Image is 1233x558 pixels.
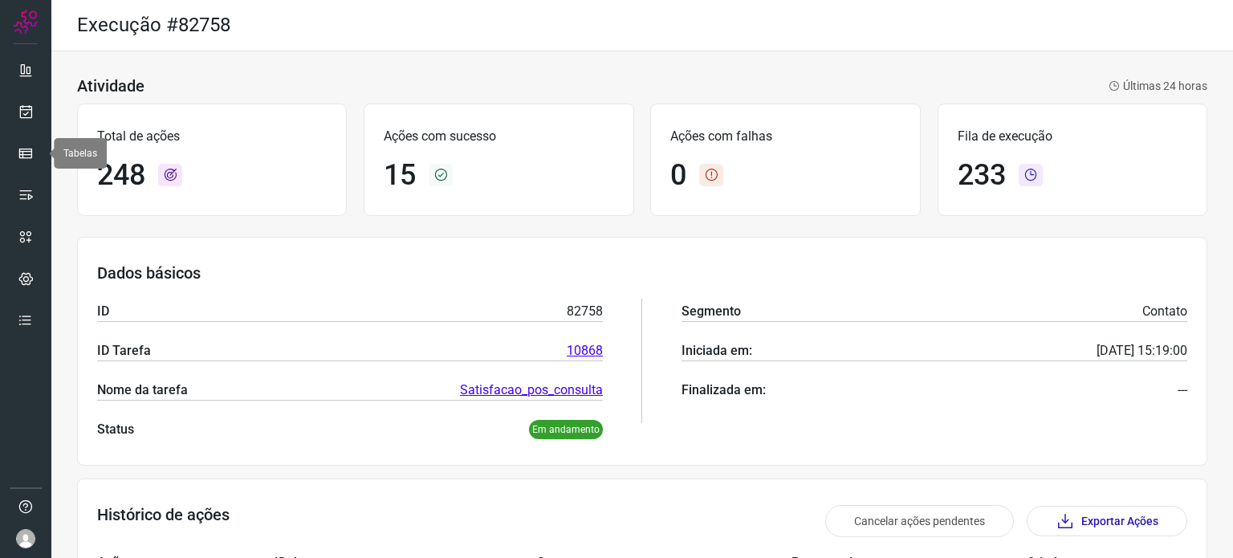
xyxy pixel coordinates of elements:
h1: 15 [384,158,416,193]
a: 10868 [567,341,603,360]
a: Satisfacao_pos_consulta [460,381,603,400]
p: Total de ações [97,127,327,146]
h3: Histórico de ações [97,505,230,537]
img: avatar-user-boy.jpg [16,529,35,548]
p: ID [97,302,109,321]
h1: 233 [958,158,1006,193]
button: Exportar Ações [1027,506,1187,536]
h1: 248 [97,158,145,193]
h1: 0 [670,158,686,193]
p: Finalizada em: [682,381,766,400]
button: Cancelar ações pendentes [825,505,1014,537]
p: Fila de execução [958,127,1187,146]
p: Em andamento [529,420,603,439]
p: [DATE] 15:19:00 [1097,341,1187,360]
img: Logo [14,10,38,34]
p: 82758 [567,302,603,321]
p: Nome da tarefa [97,381,188,400]
p: Iniciada em: [682,341,752,360]
p: Contato [1142,302,1187,321]
h2: Execução #82758 [77,14,230,37]
p: Ações com falhas [670,127,900,146]
p: Ações com sucesso [384,127,613,146]
p: Últimas 24 horas [1109,78,1207,95]
p: ID Tarefa [97,341,151,360]
p: Status [97,420,134,439]
span: Tabelas [63,148,97,159]
p: --- [1178,381,1187,400]
h3: Atividade [77,76,144,96]
p: Segmento [682,302,741,321]
h3: Dados básicos [97,263,1187,283]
